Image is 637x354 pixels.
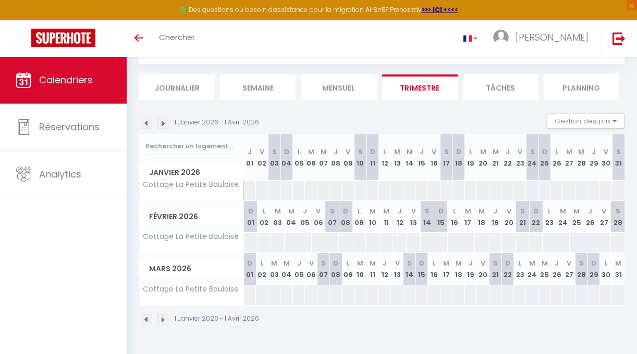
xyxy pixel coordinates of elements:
[403,134,416,181] th: 14
[422,5,458,14] strong: >>> ICI <<<<
[567,258,571,268] abbr: V
[560,206,566,216] abbr: M
[407,147,413,157] abbr: M
[334,147,338,157] abbr: J
[432,147,436,157] abbr: V
[394,147,400,157] abbr: M
[575,253,588,285] th: 28
[280,134,293,181] th: 04
[555,147,558,157] abbr: L
[516,31,589,44] span: [PERSON_NAME]
[469,147,472,157] abbr: L
[383,258,387,268] abbr: J
[493,206,497,216] abbr: J
[260,147,264,157] abbr: V
[301,74,376,100] li: Mensuel
[583,201,597,233] th: 26
[321,147,327,157] abbr: M
[616,206,620,216] abbr: S
[366,201,379,233] th: 10
[526,253,538,285] th: 24
[141,181,239,188] span: Cottage La Petite Bauloise
[285,201,298,233] th: 04
[346,147,350,157] abbr: V
[175,314,259,324] p: 1 Janvier 2026 - 1 Avril 2026
[379,134,391,181] th: 12
[493,30,509,45] img: ...
[480,147,486,157] abbr: M
[139,74,215,100] li: Journalier
[339,201,352,233] th: 08
[489,134,502,181] th: 21
[271,201,285,233] th: 03
[544,74,619,100] li: Planning
[573,206,580,216] abbr: M
[538,253,551,285] th: 25
[316,206,321,216] abbr: V
[357,258,363,268] abbr: M
[575,134,588,181] th: 28
[578,147,584,157] abbr: M
[566,147,572,157] abbr: M
[493,258,498,268] abbr: S
[398,206,402,216] abbr: J
[463,74,538,100] li: Tâches
[321,258,326,268] abbr: S
[529,258,535,268] abbr: M
[529,201,543,233] th: 22
[421,201,434,233] th: 14
[411,206,416,216] abbr: V
[570,201,583,233] th: 25
[358,206,361,216] abbr: L
[543,201,556,233] th: 23
[602,206,606,216] abbr: V
[465,134,477,181] th: 19
[268,253,281,285] th: 03
[488,201,502,233] th: 19
[272,147,277,157] abbr: S
[256,134,268,181] th: 02
[354,253,367,285] th: 10
[395,258,400,268] abbr: V
[391,253,403,285] th: 13
[248,206,253,216] abbr: D
[501,253,514,285] th: 22
[342,253,354,285] th: 09
[507,206,511,216] abbr: V
[407,258,412,268] abbr: S
[477,134,489,181] th: 20
[506,147,510,157] abbr: J
[141,285,239,293] span: Cottage La Petite Bauloise
[456,258,462,268] abbr: M
[616,147,621,157] abbr: S
[305,253,317,285] th: 06
[516,201,529,233] th: 21
[317,253,330,285] th: 07
[39,73,93,86] span: Calendriers
[587,134,600,181] th: 29
[479,206,485,216] abbr: M
[379,201,393,233] th: 11
[220,74,296,100] li: Semaine
[514,253,526,285] th: 23
[615,258,621,268] abbr: M
[268,134,281,181] th: 03
[533,206,538,216] abbr: D
[370,147,375,157] abbr: D
[588,206,592,216] abbr: J
[297,258,301,268] abbr: J
[489,253,502,285] th: 21
[542,258,548,268] abbr: M
[403,253,416,285] th: 14
[244,201,258,233] th: 01
[366,253,379,285] th: 11
[600,134,612,181] th: 30
[275,206,281,216] abbr: M
[382,74,458,100] li: Trimestre
[366,134,379,181] th: 11
[465,206,471,216] abbr: M
[448,201,461,233] th: 16
[563,253,575,285] th: 27
[469,258,473,268] abbr: J
[312,201,325,233] th: 06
